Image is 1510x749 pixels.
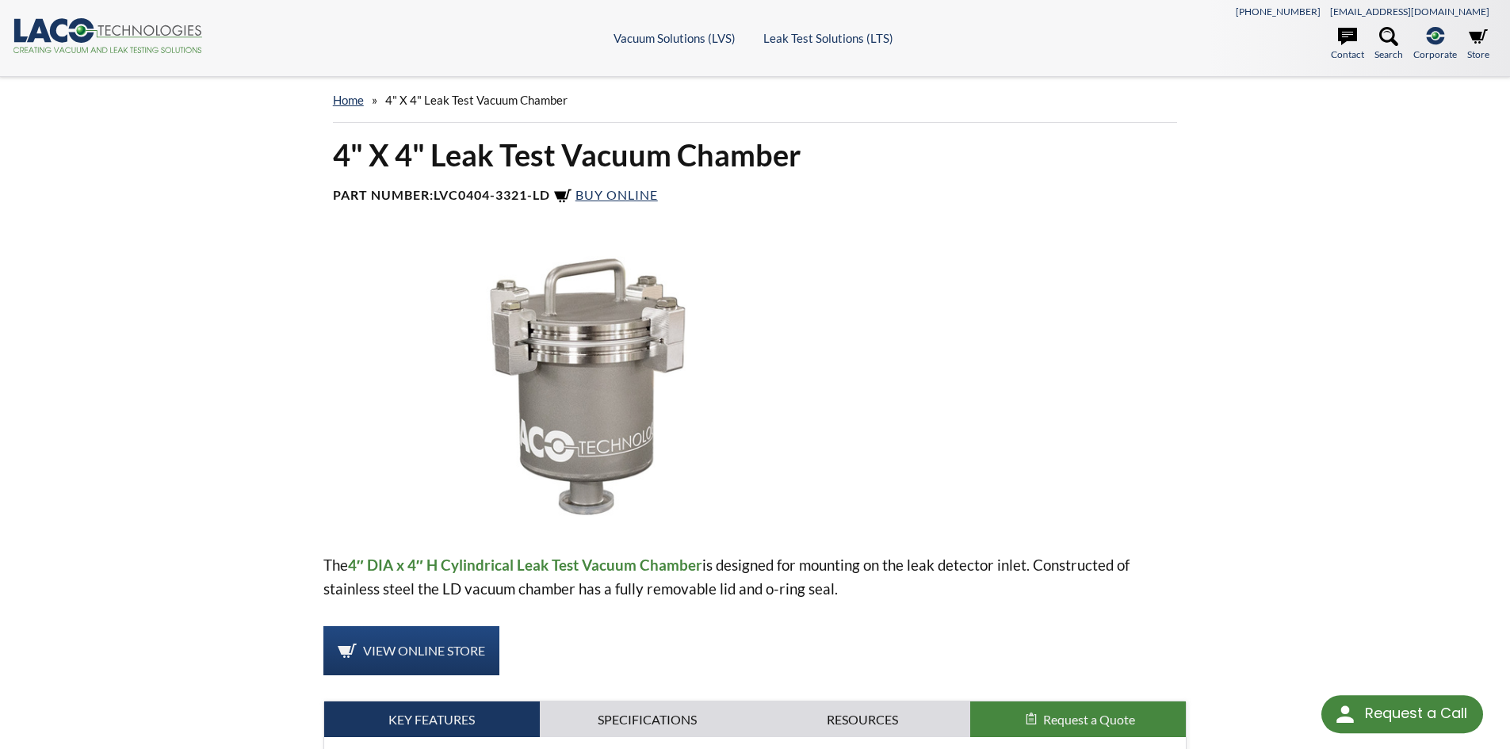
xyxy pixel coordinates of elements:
[614,31,736,45] a: Vacuum Solutions (LVS)
[333,78,1178,123] div: »
[323,244,829,528] img: LVC0404-3321-LD Leak Test Chamber, front view
[1330,6,1489,17] a: [EMAIL_ADDRESS][DOMAIN_NAME]
[1365,695,1467,732] div: Request a Call
[333,187,1178,206] h4: Part Number:
[333,93,364,107] a: home
[333,136,1178,174] h1: 4" X 4" Leak Test Vacuum Chamber
[575,187,658,202] span: Buy Online
[1467,27,1489,62] a: Store
[434,187,550,202] b: LVC0404-3321-LD
[323,626,499,675] a: View Online Store
[763,31,893,45] a: Leak Test Solutions (LTS)
[553,187,658,202] a: Buy Online
[324,701,540,738] a: Key Features
[1331,27,1364,62] a: Contact
[363,643,485,658] span: View Online Store
[323,553,1187,601] p: The is designed for mounting on the leak detector inlet. Constructed of stainless steel the LD va...
[385,93,568,107] span: 4" X 4" Leak Test Vacuum Chamber
[755,701,971,738] a: Resources
[1413,47,1457,62] span: Corporate
[1332,701,1358,727] img: round button
[1043,712,1135,727] span: Request a Quote
[540,701,755,738] a: Specifications
[348,556,702,574] strong: 4″ DIA x 4″ H Cylindrical Leak Test Vacuum Chamber
[1374,27,1403,62] a: Search
[1236,6,1321,17] a: [PHONE_NUMBER]
[1321,695,1483,733] div: Request a Call
[970,701,1186,738] button: Request a Quote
